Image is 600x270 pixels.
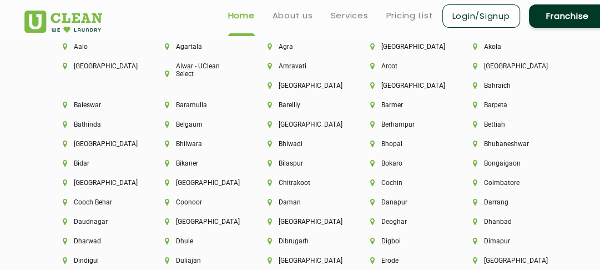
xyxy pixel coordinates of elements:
li: Bilaspur [268,159,332,167]
li: Digboi [370,237,435,245]
li: [GEOGRAPHIC_DATA] [63,179,128,187]
li: Berhampur [370,121,435,128]
li: Cooch Behar [63,198,128,206]
li: Aalo [63,43,128,51]
li: Akola [473,43,538,51]
li: [GEOGRAPHIC_DATA] [370,43,435,51]
li: Barpeta [473,101,538,109]
a: About us [273,9,313,22]
li: Bhopal [370,140,435,148]
li: Alwar - UClean Select [165,62,230,78]
li: [GEOGRAPHIC_DATA] [165,218,230,226]
li: Daudnagar [63,218,128,226]
li: Bhubaneshwar [473,140,538,148]
li: Belgaum [165,121,230,128]
li: Bhiwadi [268,140,332,148]
li: Dhanbad [473,218,538,226]
li: Bongaigaon [473,159,538,167]
li: [GEOGRAPHIC_DATA] [268,82,332,89]
li: [GEOGRAPHIC_DATA] [268,121,332,128]
li: Duliajan [165,257,230,264]
img: UClean Laundry and Dry Cleaning [24,11,103,33]
li: [GEOGRAPHIC_DATA] [165,179,230,187]
li: Dhule [165,237,230,245]
li: Dharwad [63,237,128,245]
li: Cochin [370,179,435,187]
li: Bettiah [473,121,538,128]
a: Pricing List [386,9,433,22]
li: Baleswar [63,101,128,109]
li: Dindigul [63,257,128,264]
li: [GEOGRAPHIC_DATA] [268,218,332,226]
a: Services [331,9,369,22]
li: Bathinda [63,121,128,128]
li: Bahraich [473,82,538,89]
li: Daman [268,198,332,206]
li: [GEOGRAPHIC_DATA] [268,257,332,264]
li: Baramulla [165,101,230,109]
li: Bikaner [165,159,230,167]
li: Arcot [370,62,435,70]
li: [GEOGRAPHIC_DATA] [473,257,538,264]
li: Dimapur [473,237,538,245]
li: Coimbatore [473,179,538,187]
li: Dibrugarh [268,237,332,245]
li: [GEOGRAPHIC_DATA] [63,140,128,148]
li: Coonoor [165,198,230,206]
li: Deoghar [370,218,435,226]
li: [GEOGRAPHIC_DATA] [370,82,435,89]
li: Agartala [165,43,230,51]
a: Login/Signup [442,4,520,28]
li: Chitrakoot [268,179,332,187]
li: Bokaro [370,159,435,167]
li: Danapur [370,198,435,206]
li: Bidar [63,159,128,167]
li: Bareilly [268,101,332,109]
li: [GEOGRAPHIC_DATA] [63,62,128,70]
li: Barmer [370,101,435,109]
li: Bhilwara [165,140,230,148]
li: Erode [370,257,435,264]
li: Darrang [473,198,538,206]
li: [GEOGRAPHIC_DATA] [473,62,538,70]
li: Amravati [268,62,332,70]
a: Home [228,9,255,22]
li: Agra [268,43,332,51]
